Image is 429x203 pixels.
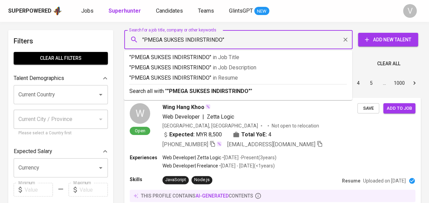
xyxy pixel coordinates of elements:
span: Open [132,128,148,134]
img: magic_wand.svg [216,141,222,147]
button: Clear All filters [14,52,108,65]
span: GlintsGPT [229,8,253,14]
span: | [202,113,204,121]
span: [PHONE_NUMBER] [162,141,208,148]
button: Clear All [374,57,403,70]
button: Go to page 1000 [392,78,407,89]
button: Open [96,163,105,173]
span: in Resume [213,75,238,81]
p: Web Developer | Zetta Logic [162,154,221,161]
span: AI-generated [196,193,229,199]
p: Experiences [130,154,162,161]
span: in Job Title [213,54,239,60]
b: Total YoE: [241,131,267,139]
span: Zetta Logic [207,113,234,120]
p: "PMEGA SUKSES INDIRSTRINDO" [129,53,347,62]
button: Open [96,90,105,99]
a: Superpoweredapp logo [8,6,62,16]
span: Save [361,105,376,112]
b: Superhunter [109,8,141,14]
b: "PMEGA SUKSES INDIRSTRINDO" [167,88,251,94]
b: Expected: [169,131,195,139]
button: Go to page 5 [366,78,377,89]
span: Clear All [377,59,400,68]
div: JavaScript [165,177,186,183]
p: Search all with " " [129,87,347,95]
button: Add to job [383,103,415,114]
span: Web Developer [162,113,200,120]
button: Clear [341,35,350,44]
img: app logo [53,6,62,16]
nav: pagination navigation [300,78,421,89]
a: Superhunter [109,7,142,15]
span: Jobs [81,8,94,14]
button: Go to page 4 [353,78,364,89]
p: • [DATE] - [DATE] ( <1 years ) [218,162,275,169]
a: Teams [198,7,215,15]
span: Wing Hang Khoo [162,103,204,111]
p: Uploaded on [DATE] [363,177,406,184]
p: Talent Demographics [14,74,64,82]
p: Skills [130,176,162,183]
div: Talent Demographics [14,71,108,85]
p: Not open to relocation [272,122,319,129]
p: Resume [342,177,360,184]
span: Clear All filters [19,54,102,63]
p: • [DATE] - Present ( 3 years ) [221,154,276,161]
p: this profile contains contents [141,192,253,199]
h6: Filters [14,36,108,46]
div: Expected Salary [14,145,108,158]
input: Value [25,183,53,197]
div: V [403,4,417,18]
span: [EMAIL_ADDRESS][DOMAIN_NAME] [227,141,315,148]
span: in Job Description [213,64,256,71]
span: Add New Talent [363,36,413,44]
a: Jobs [81,7,95,15]
img: magic_wand.svg [205,104,211,109]
span: NEW [254,8,269,15]
div: … [379,80,390,86]
span: Candidates [156,8,183,14]
div: Node.js [194,177,210,183]
span: Teams [198,8,214,14]
button: Add New Talent [358,33,418,46]
a: GlintsGPT NEW [229,7,269,15]
p: "PMEGA SUKSES INDIRSTRINDO" [129,64,347,72]
div: W [130,103,150,124]
div: [GEOGRAPHIC_DATA], [GEOGRAPHIC_DATA] [162,122,258,129]
div: Superpowered [8,7,52,15]
p: Expected Salary [14,147,52,155]
button: Save [357,103,379,114]
span: 4 [268,131,271,139]
p: Please select a Country first [18,130,103,137]
p: "PMEGA SUKSES INDIRSTRINDO" [129,74,347,82]
button: Go to next page [409,78,420,89]
p: Web Developer | Freelance [162,162,218,169]
a: Candidates [156,7,184,15]
input: Value [80,183,108,197]
div: MYR 8,500 [162,131,222,139]
span: Add to job [387,105,412,112]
